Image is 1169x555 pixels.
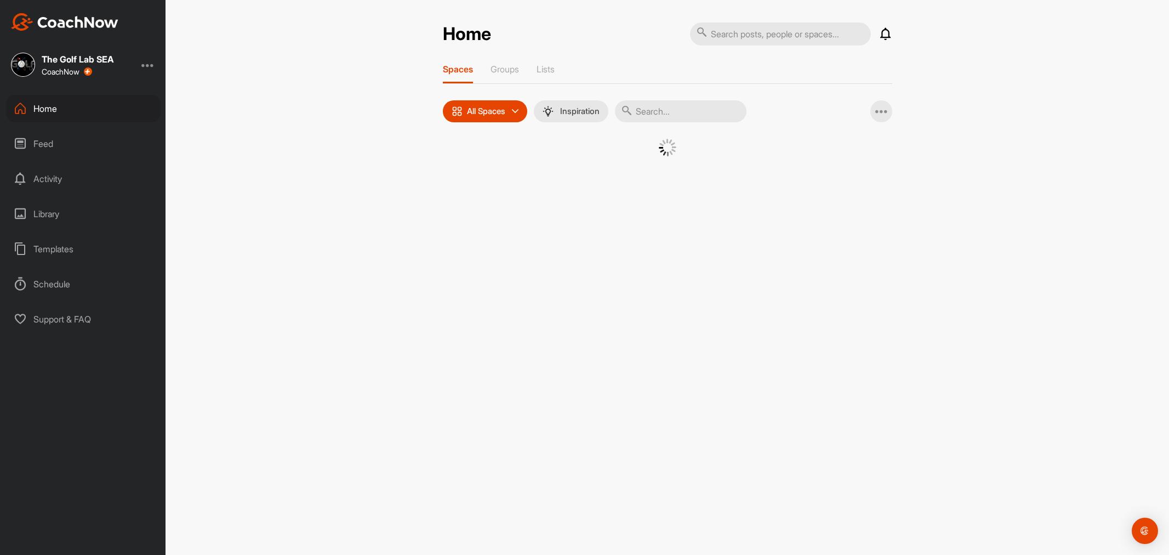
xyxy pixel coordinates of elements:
input: Search... [615,100,746,122]
p: All Spaces [467,107,505,116]
div: Activity [6,165,161,192]
p: Inspiration [560,107,600,116]
div: Support & FAQ [6,305,161,333]
p: Groups [491,64,519,75]
h2: Home [443,24,491,45]
div: CoachNow [42,67,92,76]
p: Lists [537,64,555,75]
img: icon [452,106,463,117]
img: square_62ef3ae2dc162735c7079ee62ef76d1e.jpg [11,53,35,77]
div: Feed [6,130,161,157]
img: G6gVgL6ErOh57ABN0eRmCEwV0I4iEi4d8EwaPGI0tHgoAbU4EAHFLEQAh+QQFCgALACwIAA4AGAASAAAEbHDJSesaOCdk+8xg... [659,139,676,156]
input: Search posts, people or spaces... [690,22,871,46]
div: Library [6,200,161,228]
div: Schedule [6,270,161,298]
div: Home [6,95,161,122]
div: The Golf Lab SEA [42,55,114,64]
img: CoachNow [11,13,118,31]
div: Open Intercom Messenger [1132,518,1158,544]
div: Templates [6,235,161,263]
p: Spaces [443,64,473,75]
img: menuIcon [543,106,554,117]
